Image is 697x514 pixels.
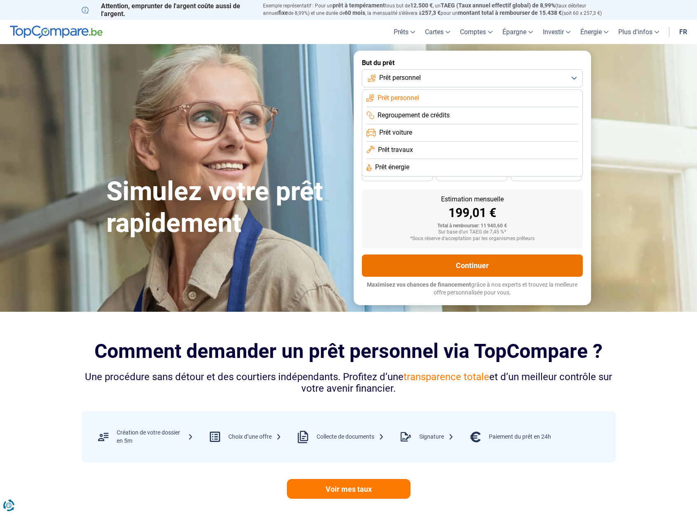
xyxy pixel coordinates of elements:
div: Sur base d'un TAEG de 7,45 %* [368,229,576,235]
span: 257,3 € [422,9,441,16]
a: Cartes [420,20,455,44]
div: Une procédure sans détour et des courtiers indépendants. Profitez d’une et d’un meilleur contrôle... [82,371,616,395]
a: Prêts [389,20,420,44]
div: Paiement du prêt en 24h [489,433,551,441]
a: Épargne [498,20,538,44]
div: *Sous réserve d'acceptation par les organismes prêteurs [368,236,576,242]
h2: Comment demander un prêt personnel via TopCompare ? [82,340,616,362]
button: Continuer [362,255,583,277]
span: Prêt personnel [379,73,421,82]
a: Énergie [575,20,613,44]
span: 24 mois [537,173,555,178]
div: Estimation mensuelle [368,196,576,203]
span: 30 mois [462,173,481,178]
div: 199,01 € [368,207,576,219]
a: Voir mes taux [287,479,411,499]
span: Prêt énergie [375,163,409,172]
div: Collecte de documents [317,433,384,441]
span: transparence totale [404,371,489,383]
a: fr [674,20,692,44]
a: Comptes [455,20,498,44]
span: 60 mois [345,9,365,16]
span: Regroupement de crédits [378,111,450,120]
span: prêt à tempérament [333,2,385,9]
div: Création de votre dossier en 5m [117,429,193,445]
label: But du prêt [362,59,583,67]
span: 36 mois [388,173,406,178]
p: grâce à nos experts et trouvez la meilleure offre personnalisée pour vous. [362,281,583,297]
div: Signature [419,433,454,441]
span: TAEG (Taux annuel effectif global) de 8,99% [441,2,555,9]
p: Attention, emprunter de l'argent coûte aussi de l'argent. [82,2,253,18]
p: Exemple représentatif : Pour un tous but de , un (taux débiteur annuel de 8,99%) et une durée de ... [263,2,616,17]
span: montant total à rembourser de 15.438 € [458,9,562,16]
span: Maximisez vos chances de financement [367,281,471,288]
span: 12.500 € [410,2,433,9]
button: Prêt personnel [362,69,583,87]
img: TopCompare [10,26,103,39]
h1: Simulez votre prêt rapidement [106,176,344,239]
span: Prêt personnel [378,93,419,103]
a: Plus d'infos [613,20,664,44]
span: Prêt travaux [378,145,413,154]
div: Choix d’une offre [228,433,282,441]
a: Investir [538,20,575,44]
span: Prêt voiture [379,128,412,137]
span: fixe [278,9,288,16]
div: Total à rembourser: 11 940,60 € [368,223,576,229]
